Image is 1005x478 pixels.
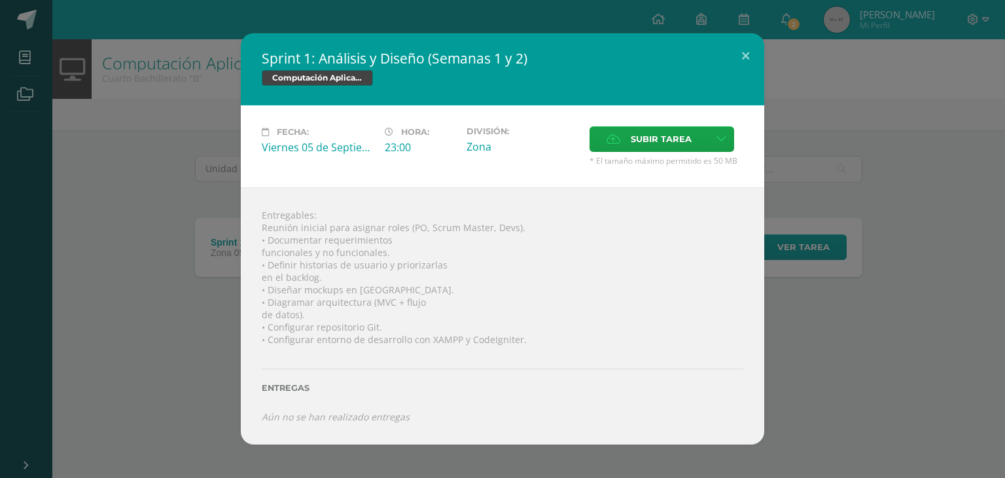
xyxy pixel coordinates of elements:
[262,411,410,423] i: Aún no se han realizado entregas
[262,140,374,155] div: Viernes 05 de Septiembre
[277,127,309,137] span: Fecha:
[401,127,429,137] span: Hora:
[262,49,743,67] h2: Sprint 1: Análisis y Diseño (Semanas 1 y 2)
[467,126,579,136] label: División:
[467,139,579,154] div: Zona
[262,70,373,86] span: Computación Aplicada
[590,155,743,166] span: * El tamaño máximo permitido es 50 MB
[727,33,764,78] button: Close (Esc)
[631,127,692,151] span: Subir tarea
[385,140,456,155] div: 23:00
[241,187,764,444] div: Entregables: Reunión inicial para asignar roles (PO, Scrum Master, Devs). • Documentar requerimie...
[262,383,743,393] label: Entregas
